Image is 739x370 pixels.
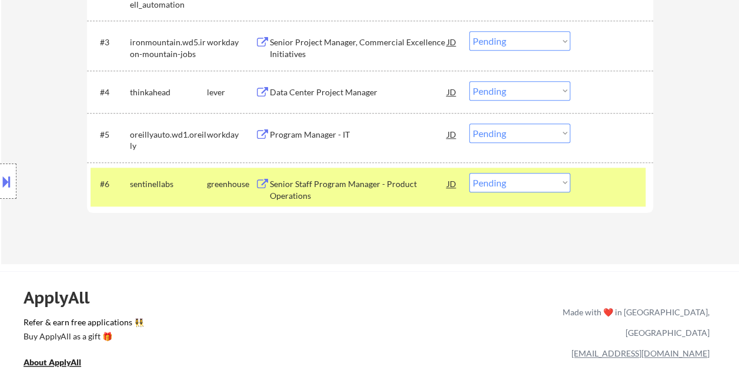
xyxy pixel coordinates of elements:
div: Senior Staff Program Manager - Product Operations [270,178,447,201]
a: Refer & earn free applications 👯‍♀️ [24,318,317,331]
a: Buy ApplyAll as a gift 🎁 [24,331,141,345]
div: greenhouse [207,178,255,190]
div: ApplyAll [24,288,103,308]
div: workday [207,129,255,141]
u: About ApplyAll [24,357,81,367]
div: JD [446,173,458,194]
div: workday [207,36,255,48]
div: Data Center Project Manager [270,86,447,98]
div: Buy ApplyAll as a gift 🎁 [24,332,141,341]
div: lever [207,86,255,98]
div: JD [446,81,458,102]
div: Made with ❤️ in [GEOGRAPHIC_DATA], [GEOGRAPHIC_DATA] [558,302,710,343]
a: [EMAIL_ADDRESS][DOMAIN_NAME] [571,348,710,358]
div: JD [446,124,458,145]
div: ironmountain.wd5.iron-mountain-jobs [130,36,207,59]
div: JD [446,31,458,52]
div: Senior Project Manager, Commercial Excellence Initiatives [270,36,447,59]
div: #3 [100,36,121,48]
div: Program Manager - IT [270,129,447,141]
